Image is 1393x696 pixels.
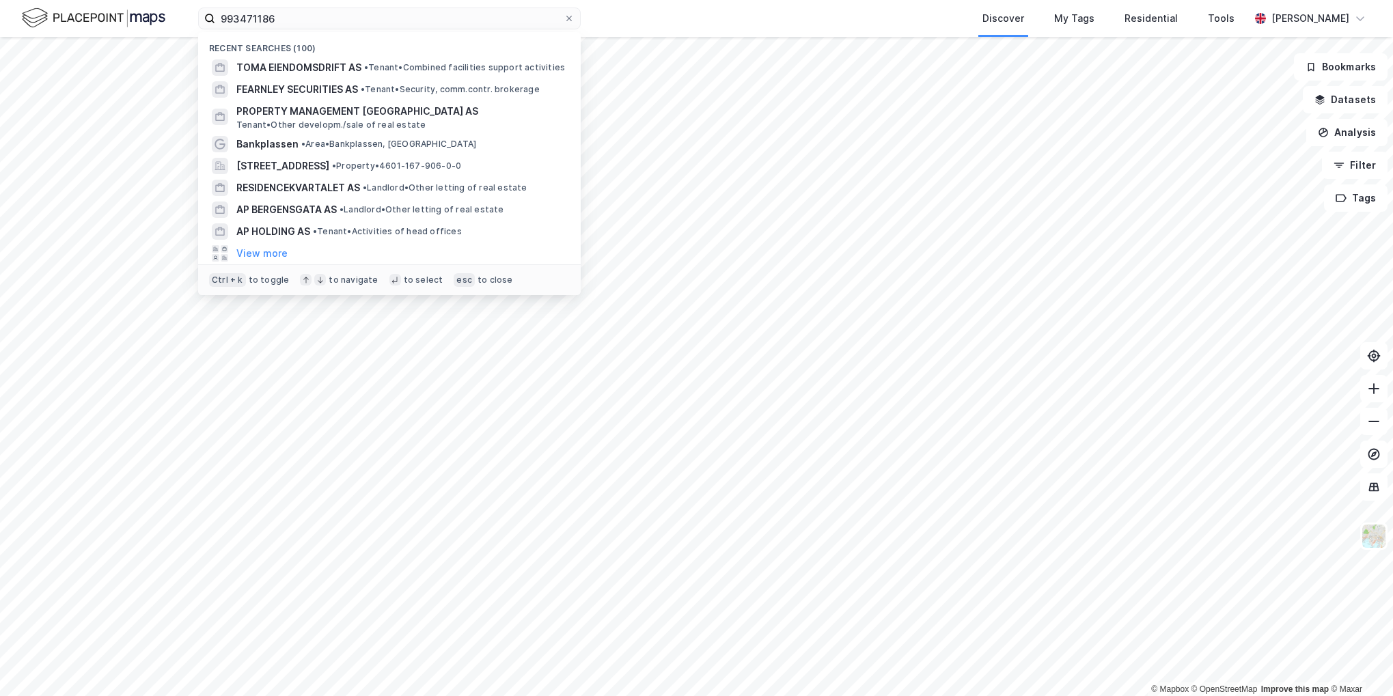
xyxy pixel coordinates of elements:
div: Tools [1208,10,1235,27]
button: Datasets [1303,86,1388,113]
div: esc [454,273,475,287]
a: Improve this map [1261,684,1329,694]
button: View more [236,245,288,262]
span: Landlord • Other letting of real estate [340,204,504,215]
span: • [364,62,368,72]
span: Landlord • Other letting of real estate [363,182,527,193]
span: Tenant • Other developm./sale of real estate [236,120,426,130]
span: [STREET_ADDRESS] [236,158,329,174]
button: Filter [1322,152,1388,179]
span: RESIDENCEKVARTALET AS [236,180,360,196]
button: Analysis [1306,119,1388,146]
button: Bookmarks [1294,53,1388,81]
img: logo.f888ab2527a4732fd821a326f86c7f29.svg [22,6,165,30]
span: • [301,139,305,149]
span: • [361,84,365,94]
span: AP BERGENSGATA AS [236,201,337,218]
span: AP HOLDING AS [236,223,310,240]
button: Tags [1324,184,1388,212]
a: Mapbox [1151,684,1189,694]
div: to toggle [249,275,290,286]
span: • [313,226,317,236]
span: • [363,182,367,193]
span: Tenant • Combined facilities support activities [364,62,565,73]
div: My Tags [1054,10,1094,27]
span: Property • 4601-167-906-0-0 [332,161,461,171]
iframe: Chat Widget [1325,630,1393,696]
input: Search by address, cadastre, landlords, tenants or people [215,8,564,29]
span: • [340,204,344,214]
span: Area • Bankplassen, [GEOGRAPHIC_DATA] [301,139,476,150]
span: Tenant • Security, comm.contr. brokerage [361,84,540,95]
span: TOMA EIENDOMSDRIFT AS [236,59,361,76]
div: to select [404,275,443,286]
img: Z [1361,523,1387,549]
span: FEARNLEY SECURITIES AS [236,81,358,98]
div: Residential [1125,10,1178,27]
span: • [332,161,336,171]
span: Bankplassen [236,136,299,152]
div: [PERSON_NAME] [1271,10,1349,27]
a: OpenStreetMap [1191,684,1258,694]
div: Recent searches (100) [198,32,581,57]
span: Tenant • Activities of head offices [313,226,462,237]
div: to navigate [329,275,378,286]
span: PROPERTY MANAGEMENT [GEOGRAPHIC_DATA] AS [236,103,564,120]
div: Discover [982,10,1024,27]
div: Ctrl + k [209,273,246,287]
div: to close [478,275,513,286]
